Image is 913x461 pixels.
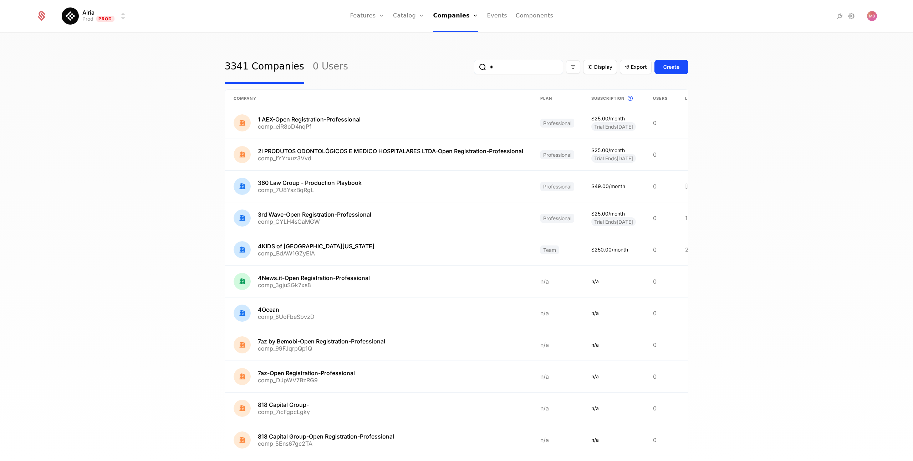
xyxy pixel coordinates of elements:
[225,50,304,84] a: 3341 Companies
[583,60,617,74] button: Display
[591,95,624,102] span: Subscription
[566,60,580,74] button: Filter options
[867,11,877,21] button: Open user button
[685,95,710,102] span: Last seen
[836,12,844,20] a: Integrations
[663,63,679,71] div: Create
[847,12,856,20] a: Settings
[631,63,647,71] span: Export
[532,90,583,107] th: Plan
[620,60,652,74] button: Export
[96,16,114,22] span: Prod
[82,10,95,15] span: Airia
[594,63,612,71] span: Display
[644,90,677,107] th: Users
[654,60,688,74] button: Create
[867,11,877,21] img: Matt Bell
[62,7,79,25] img: Airia
[225,90,532,107] th: Company
[64,8,127,24] button: Select environment
[82,15,93,22] div: Prod
[313,50,348,84] a: 0 Users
